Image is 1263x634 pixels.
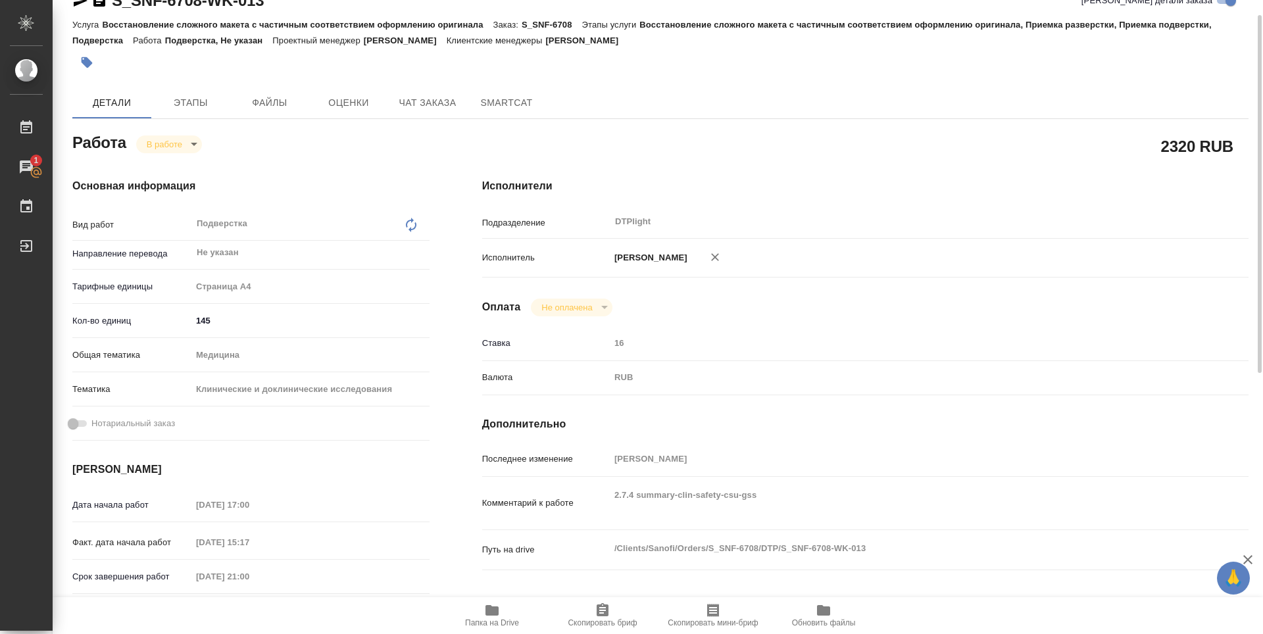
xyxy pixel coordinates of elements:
[80,95,143,111] span: Детали
[482,178,1249,194] h4: Исполнители
[610,449,1185,468] input: Пустое поле
[475,95,538,111] span: SmartCat
[72,130,126,153] h2: Работа
[72,570,191,583] p: Срок завершения работ
[610,251,687,264] p: [PERSON_NAME]
[143,139,186,150] button: В работе
[72,462,430,477] h4: [PERSON_NAME]
[72,218,191,232] p: Вид работ
[72,247,191,260] p: Направление перевода
[568,618,637,627] span: Скопировать бриф
[91,417,175,430] span: Нотариальный заказ
[272,36,363,45] p: Проектный менеджер
[768,597,879,634] button: Обновить файлы
[191,311,430,330] input: ✎ Введи что-нибудь
[493,20,522,30] p: Заказ:
[610,484,1185,520] textarea: 2.7.4 summary-clin-safety-csu-gss
[72,349,191,362] p: Общая тематика
[482,416,1249,432] h4: Дополнительно
[701,243,730,272] button: Удалить исполнителя
[364,36,447,45] p: [PERSON_NAME]
[72,383,191,396] p: Тематика
[136,135,202,153] div: В работе
[658,597,768,634] button: Скопировать мини-бриф
[531,299,612,316] div: В работе
[610,537,1185,560] textarea: /Clients/Sanofi/Orders/S_SNF-6708/DTP/S_SNF-6708-WK-013
[72,20,102,30] p: Услуга
[447,36,546,45] p: Клиентские менеджеры
[191,276,430,298] div: Страница А4
[26,154,46,167] span: 1
[465,618,519,627] span: Папка на Drive
[1161,135,1233,157] h2: 2320 RUB
[582,20,640,30] p: Этапы услуги
[191,378,430,401] div: Клинические и доклинические исследования
[482,452,610,466] p: Последнее изменение
[437,597,547,634] button: Папка на Drive
[72,536,191,549] p: Факт. дата начала работ
[610,333,1185,353] input: Пустое поле
[238,95,301,111] span: Файлы
[482,337,610,350] p: Ставка
[482,251,610,264] p: Исполнитель
[522,20,582,30] p: S_SNF-6708
[482,543,610,556] p: Путь на drive
[191,567,307,586] input: Пустое поле
[482,497,610,510] p: Комментарий к работе
[610,366,1185,389] div: RUB
[72,499,191,512] p: Дата начала работ
[72,314,191,328] p: Кол-во единиц
[191,533,307,552] input: Пустое поле
[482,299,521,315] h4: Оплата
[317,95,380,111] span: Оценки
[1217,562,1250,595] button: 🙏
[1222,564,1245,592] span: 🙏
[191,344,430,366] div: Медицина
[159,95,222,111] span: Этапы
[668,618,758,627] span: Скопировать мини-бриф
[72,48,101,77] button: Добавить тэг
[792,618,856,627] span: Обновить файлы
[102,20,493,30] p: Восстановление сложного макета с частичным соответствием оформлению оригинала
[482,371,610,384] p: Валюта
[72,280,191,293] p: Тарифные единицы
[72,20,1212,45] p: Восстановление сложного макета с частичным соответствием оформлению оригинала, Приемка разверстки...
[191,495,307,514] input: Пустое поле
[547,597,658,634] button: Скопировать бриф
[545,36,628,45] p: [PERSON_NAME]
[3,151,49,183] a: 1
[482,216,610,230] p: Подразделение
[537,302,596,313] button: Не оплачена
[165,36,273,45] p: Подверстка, Не указан
[133,36,165,45] p: Работа
[72,178,430,194] h4: Основная информация
[396,95,459,111] span: Чат заказа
